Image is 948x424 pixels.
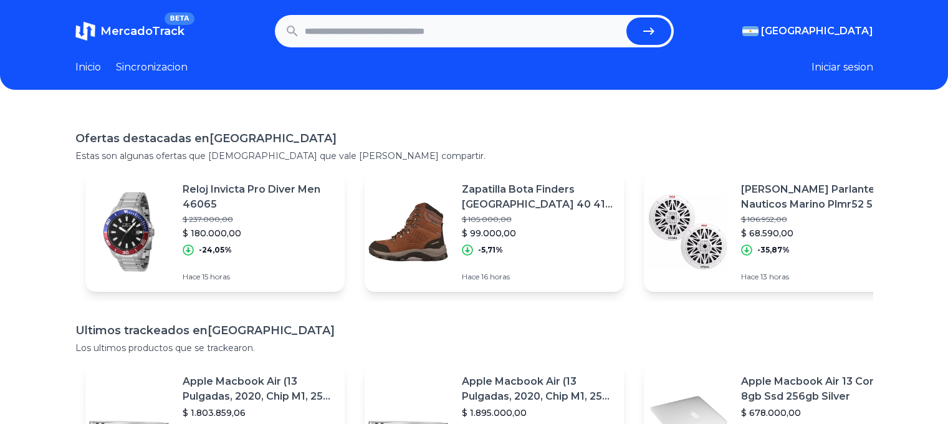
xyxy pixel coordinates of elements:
[75,130,873,147] h1: Ofertas destacadas en [GEOGRAPHIC_DATA]
[644,188,731,276] img: Featured image
[741,407,893,419] p: $ 678.000,00
[75,21,184,41] a: MercadoTrackBETA
[75,60,101,75] a: Inicio
[183,214,335,224] p: $ 237.000,00
[741,272,893,282] p: Hace 13 horas
[462,374,614,404] p: Apple Macbook Air (13 Pulgadas, 2020, Chip M1, 256 Gb De Ssd, 8 Gb De Ram) - Plata
[183,272,335,282] p: Hace 15 horas
[462,214,614,224] p: $ 105.000,00
[761,24,873,39] span: [GEOGRAPHIC_DATA]
[741,227,893,239] p: $ 68.590,00
[462,182,614,212] p: Zapatilla Bota Finders [GEOGRAPHIC_DATA] 40 41 42 43 44 Trekking Outdoor
[741,214,893,224] p: $ 106.952,00
[757,245,790,255] p: -35,87%
[741,182,893,212] p: [PERSON_NAME] Parlantes Nauticos Marino Plmr52 5 Pulgadas 150w 2 Vias
[742,24,873,39] button: [GEOGRAPHIC_DATA]
[165,12,194,25] span: BETA
[462,407,614,419] p: $ 1.895.000,00
[75,322,873,339] h1: Ultimos trackeados en [GEOGRAPHIC_DATA]
[183,407,335,419] p: $ 1.803.859,06
[365,188,452,276] img: Featured image
[199,245,232,255] p: -24,05%
[183,182,335,212] p: Reloj Invicta Pro Diver Men 46065
[100,24,184,38] span: MercadoTrack
[85,172,345,292] a: Featured imageReloj Invicta Pro Diver Men 46065$ 237.000,00$ 180.000,00-24,05%Hace 15 horas
[75,21,95,41] img: MercadoTrack
[462,272,614,282] p: Hace 16 horas
[812,60,873,75] button: Iniciar sesion
[183,374,335,404] p: Apple Macbook Air (13 Pulgadas, 2020, Chip M1, 256 Gb De Ssd, 8 Gb De Ram) - Plata
[75,342,873,354] p: Los ultimos productos que se trackearon.
[183,227,335,239] p: $ 180.000,00
[365,172,624,292] a: Featured imageZapatilla Bota Finders [GEOGRAPHIC_DATA] 40 41 42 43 44 Trekking Outdoor$ 105.000,0...
[85,188,173,276] img: Featured image
[644,172,903,292] a: Featured image[PERSON_NAME] Parlantes Nauticos Marino Plmr52 5 Pulgadas 150w 2 Vias$ 106.952,00$ ...
[478,245,503,255] p: -5,71%
[742,26,759,36] img: Argentina
[116,60,188,75] a: Sincronizacion
[741,374,893,404] p: Apple Macbook Air 13 Core I5 8gb Ssd 256gb Silver
[75,150,873,162] p: Estas son algunas ofertas que [DEMOGRAPHIC_DATA] que vale [PERSON_NAME] compartir.
[462,227,614,239] p: $ 99.000,00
